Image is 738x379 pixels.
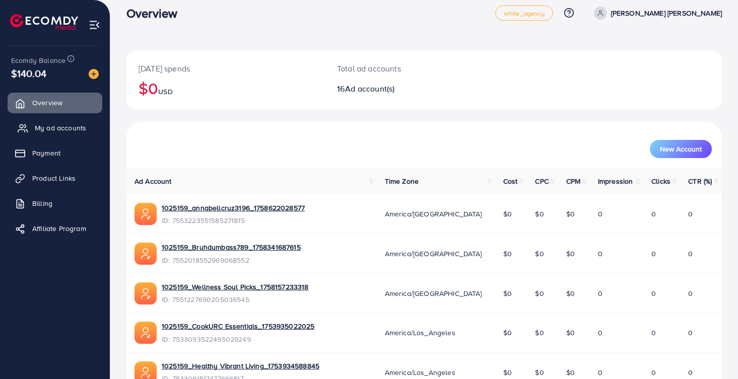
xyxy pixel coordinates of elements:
p: [PERSON_NAME] [PERSON_NAME] [611,7,722,19]
span: CPC [535,176,548,186]
span: $0 [566,209,575,219]
iframe: Chat [695,334,730,371]
img: ic-ads-acc.e4c84228.svg [135,203,157,225]
a: 1025159_Bruhdumbass789_1758341687615 [162,242,301,252]
span: $0 [503,367,512,377]
a: [PERSON_NAME] [PERSON_NAME] [590,7,722,20]
span: 0 [598,328,602,338]
a: My ad accounts [8,118,102,138]
span: Billing [32,198,52,208]
span: America/Los_Angeles [385,367,455,377]
span: 0 [651,288,656,298]
span: Ad Account [135,176,172,186]
span: America/Los_Angeles [385,328,455,338]
p: Total ad accounts [337,62,462,74]
span: CPM [566,176,580,186]
span: 0 [651,367,656,377]
span: $0 [566,288,575,298]
span: Overview [32,98,62,108]
span: America/[GEOGRAPHIC_DATA] [385,209,482,219]
img: ic-ads-acc.e4c84228.svg [135,282,157,305]
span: 0 [651,249,656,259]
p: [DATE] spends [139,62,313,74]
span: $0 [566,367,575,377]
span: Ad account(s) [345,83,394,94]
span: Time Zone [385,176,419,186]
span: $0 [535,367,544,377]
span: CTR (%) [688,176,712,186]
a: Billing [8,193,102,213]
span: 0 [688,209,693,219]
span: 0 [598,209,602,219]
img: logo [10,14,78,30]
a: Payment [8,143,102,163]
span: $0 [535,209,544,219]
span: 0 [651,209,656,219]
span: $0 [503,328,512,338]
span: $0 [535,328,544,338]
span: 0 [688,249,693,259]
span: 0 [651,328,656,338]
span: ID: 7533093522495029249 [162,334,314,344]
span: ID: 7553223551585271815 [162,215,305,225]
span: Impression [598,176,633,186]
span: Product Links [32,173,76,183]
a: 1025159_annabellcruz3196_1758622028577 [162,203,305,213]
span: Payment [32,148,60,158]
span: Ecomdy Balance [11,55,65,65]
span: 0 [688,367,693,377]
a: Product Links [8,168,102,188]
span: $0 [535,288,544,298]
a: 1025159_Healthy Vibrant Living_1753934588845 [162,361,319,371]
span: ID: 7551227690205036545 [162,294,309,305]
a: 1025159_Wellness Soul Picks_1758157233318 [162,282,309,292]
span: New Account [660,145,702,153]
span: Clicks [651,176,670,186]
span: America/[GEOGRAPHIC_DATA] [385,288,482,298]
span: 0 [688,328,693,338]
a: white_agency [495,6,553,21]
span: $0 [566,249,575,259]
span: $140.04 [11,66,46,81]
h2: $0 [139,79,313,98]
span: Cost [503,176,518,186]
span: USD [158,87,172,97]
span: 0 [598,288,602,298]
span: $0 [535,249,544,259]
span: 0 [598,367,602,377]
span: $0 [566,328,575,338]
span: $0 [503,288,512,298]
span: 0 [598,249,602,259]
h3: Overview [126,6,185,21]
span: white_agency [504,10,545,17]
a: Affiliate Program [8,218,102,239]
a: 1025159_CookURC Essentials_1753935022025 [162,321,314,331]
a: Overview [8,93,102,113]
span: 0 [688,288,693,298]
img: ic-ads-acc.e4c84228.svg [135,322,157,344]
img: ic-ads-acc.e4c84228.svg [135,243,157,265]
img: image [89,69,99,79]
span: $0 [503,209,512,219]
span: America/[GEOGRAPHIC_DATA] [385,249,482,259]
span: My ad accounts [35,123,86,133]
span: Affiliate Program [32,223,86,234]
button: New Account [650,140,712,158]
span: ID: 7552018552969068552 [162,255,301,265]
h2: 16 [337,84,462,94]
img: menu [89,19,100,31]
span: $0 [503,249,512,259]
